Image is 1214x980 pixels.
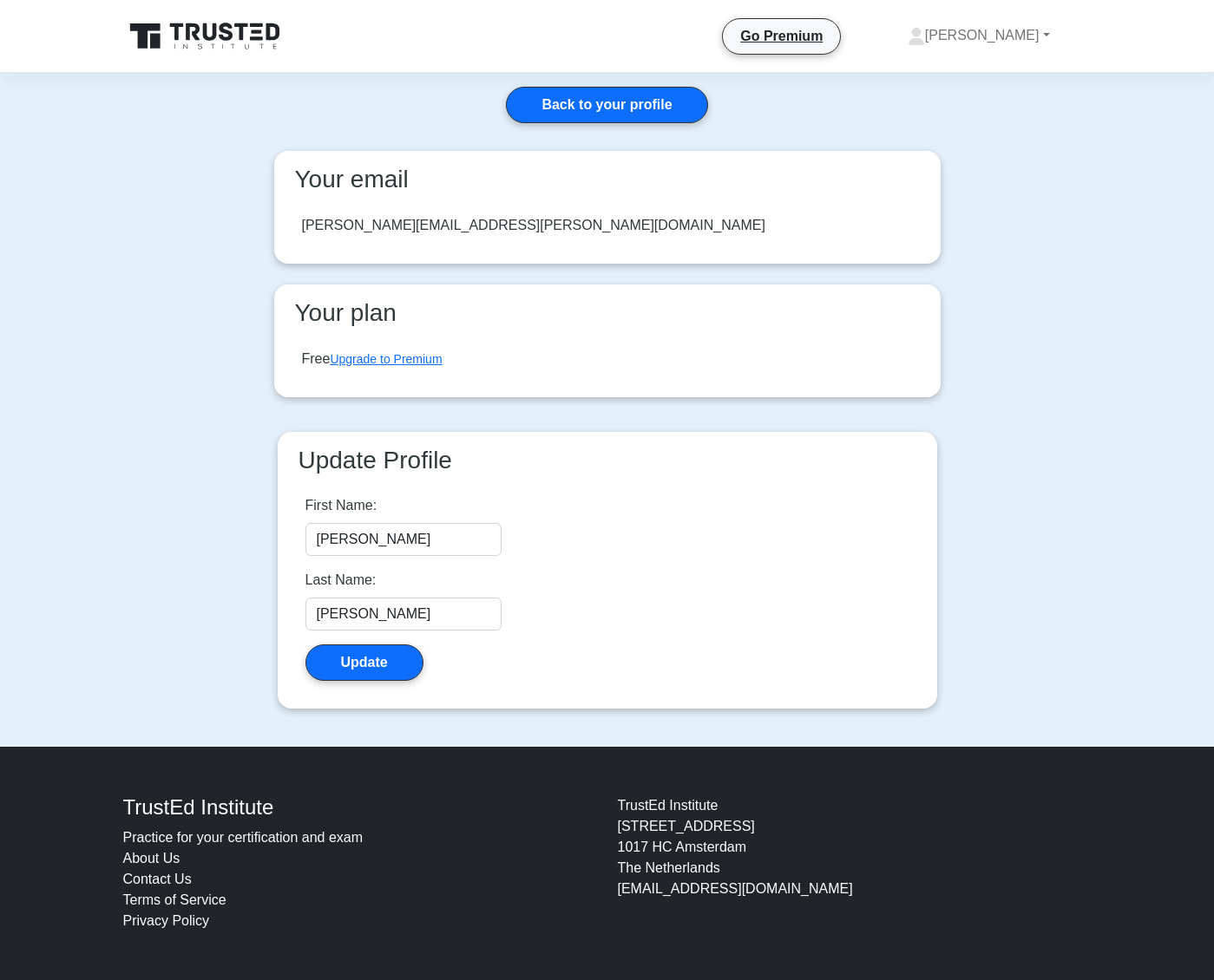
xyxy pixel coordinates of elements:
[123,830,364,845] a: Practice for your certification and exam
[506,87,707,123] a: Back to your profile
[123,851,180,866] a: About Us
[302,349,443,369] div: Free
[288,165,927,194] h3: Your email
[302,215,765,236] div: [PERSON_NAME][EMAIL_ADDRESS][PERSON_NAME][DOMAIN_NAME]
[288,298,927,328] h3: Your plan
[123,795,597,820] h4: TrustEd Institute
[305,495,377,516] label: First Name:
[123,872,192,886] a: Contact Us
[305,644,423,681] button: Update
[330,352,442,366] a: Upgrade to Premium
[123,913,210,928] a: Privacy Policy
[607,795,1102,931] div: TrustEd Institute [STREET_ADDRESS] 1017 HC Amsterdam The Netherlands [EMAIL_ADDRESS][DOMAIN_NAME]
[292,446,923,475] h3: Update Profile
[305,570,377,591] label: Last Name:
[866,18,1092,53] a: [PERSON_NAME]
[730,25,833,47] a: Go Premium
[123,892,226,907] a: Terms of Service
